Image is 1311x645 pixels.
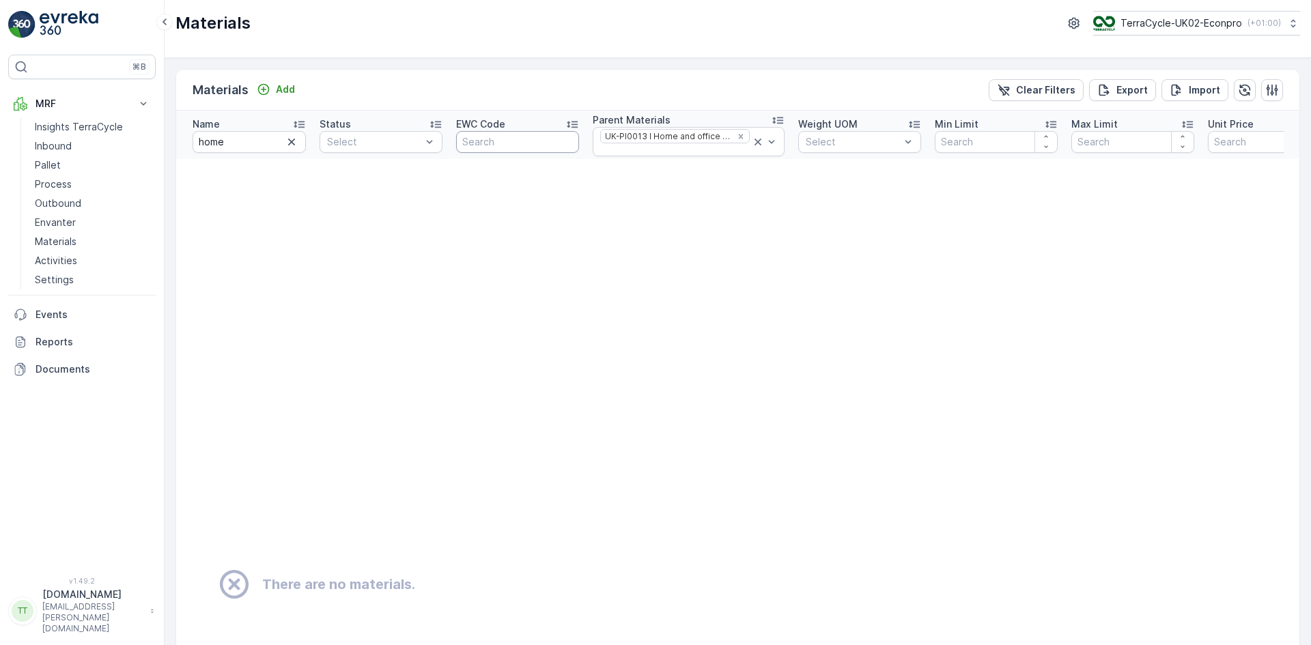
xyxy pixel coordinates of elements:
[29,137,156,156] a: Inbound
[29,232,156,251] a: Materials
[8,356,156,383] a: Documents
[733,131,748,142] div: Remove UK-PI0013 I Home and office supplies
[35,158,61,172] p: Pallet
[1247,18,1281,29] p: ( +01:00 )
[35,197,81,210] p: Outbound
[456,117,505,131] p: EWC Code
[29,117,156,137] a: Insights TerraCycle
[35,235,76,248] p: Materials
[12,600,33,622] div: TT
[36,308,150,321] p: Events
[35,120,123,134] p: Insights TerraCycle
[935,131,1058,153] input: Search
[601,130,732,143] div: UK-PI0013 I Home and office supplies
[1116,83,1148,97] p: Export
[798,117,858,131] p: Weight UOM
[36,362,150,376] p: Documents
[29,251,156,270] a: Activities
[132,61,146,72] p: ⌘B
[320,117,351,131] p: Status
[1093,16,1115,31] img: terracycle_logo_wKaHoWT.png
[193,131,306,153] input: Search
[35,273,74,287] p: Settings
[1016,83,1075,97] p: Clear Filters
[29,194,156,213] a: Outbound
[806,135,900,149] p: Select
[29,156,156,175] a: Pallet
[456,131,579,153] input: Search
[35,139,72,153] p: Inbound
[8,301,156,328] a: Events
[8,328,156,356] a: Reports
[29,270,156,289] a: Settings
[193,117,220,131] p: Name
[1161,79,1228,101] button: Import
[1120,16,1242,30] p: TerraCycle-UK02-Econpro
[251,81,300,98] button: Add
[8,90,156,117] button: MRF
[262,574,415,594] h2: There are no materials.
[35,254,77,268] p: Activities
[1071,131,1194,153] input: Search
[193,81,249,100] p: Materials
[42,588,143,601] p: [DOMAIN_NAME]
[1071,117,1118,131] p: Max Limit
[1093,11,1300,35] button: TerraCycle-UK02-Econpro(+01:00)
[40,11,98,38] img: logo_light-DOdMpM7g.png
[327,135,421,149] p: Select
[1089,79,1156,101] button: Export
[1208,117,1254,131] p: Unit Price
[36,97,128,111] p: MRF
[29,213,156,232] a: Envanter
[276,83,295,96] p: Add
[29,175,156,194] a: Process
[8,588,156,634] button: TT[DOMAIN_NAME][EMAIL_ADDRESS][PERSON_NAME][DOMAIN_NAME]
[35,216,76,229] p: Envanter
[36,335,150,349] p: Reports
[935,117,978,131] p: Min Limit
[1189,83,1220,97] p: Import
[175,12,251,34] p: Materials
[989,79,1084,101] button: Clear Filters
[8,577,156,585] span: v 1.49.2
[35,177,72,191] p: Process
[593,113,671,127] p: Parent Materials
[42,601,143,634] p: [EMAIL_ADDRESS][PERSON_NAME][DOMAIN_NAME]
[8,11,36,38] img: logo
